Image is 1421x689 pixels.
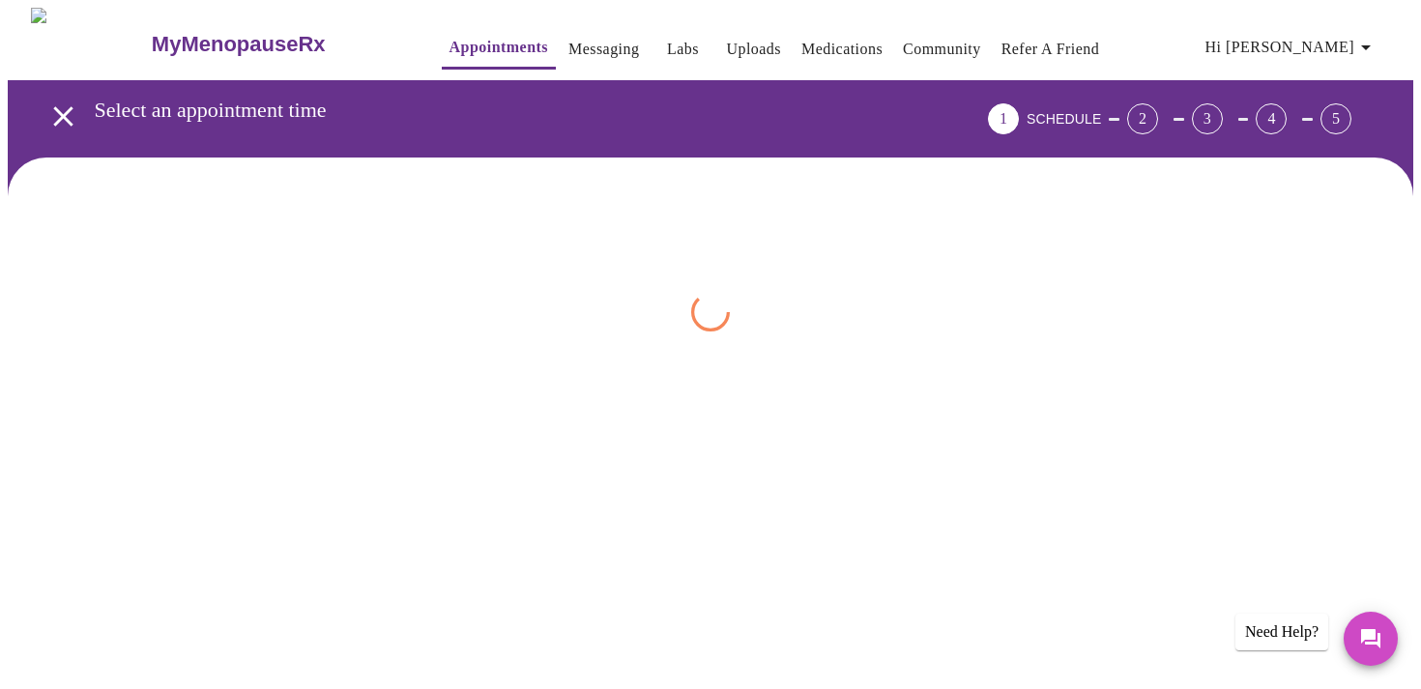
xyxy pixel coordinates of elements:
button: Appointments [442,28,556,70]
span: Hi [PERSON_NAME] [1205,34,1377,61]
div: 2 [1127,103,1158,134]
button: Community [895,30,989,69]
button: Messages [1344,612,1398,666]
div: 5 [1320,103,1351,134]
button: Labs [652,30,713,69]
span: SCHEDULE [1027,111,1101,127]
a: MyMenopauseRx [149,11,402,78]
button: Messaging [561,30,647,69]
a: Messaging [568,36,639,63]
div: 4 [1256,103,1287,134]
button: Uploads [718,30,789,69]
a: Refer a Friend [1001,36,1100,63]
a: Community [903,36,981,63]
h3: Select an appointment time [95,98,881,123]
img: MyMenopauseRx Logo [31,8,149,80]
div: 1 [988,103,1019,134]
div: Need Help? [1235,614,1328,650]
button: Hi [PERSON_NAME] [1198,28,1385,67]
button: open drawer [35,88,92,145]
h3: MyMenopauseRx [152,32,326,57]
button: Refer a Friend [994,30,1108,69]
a: Appointments [449,34,548,61]
a: Medications [801,36,883,63]
a: Labs [667,36,699,63]
div: 3 [1192,103,1223,134]
button: Medications [794,30,890,69]
a: Uploads [726,36,781,63]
